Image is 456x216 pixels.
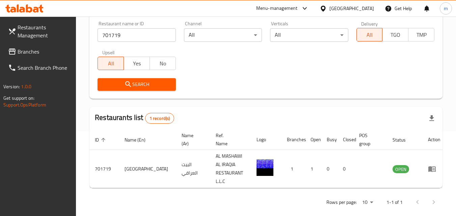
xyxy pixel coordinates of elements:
div: Rows per page: [359,197,376,208]
h2: Restaurants list [95,113,174,124]
span: POS group [359,131,379,148]
span: OPEN [393,165,409,173]
p: 1-1 of 1 [386,198,403,207]
div: [GEOGRAPHIC_DATA] [329,5,374,12]
span: Get support on: [3,94,34,102]
span: Version: [3,82,20,91]
div: All [184,28,262,42]
td: 1 [305,150,321,188]
a: Branches [3,43,76,60]
a: Support.OpsPlatform [3,100,46,109]
a: Restaurants Management [3,19,76,43]
span: TGO [385,30,406,40]
button: TMP [408,28,434,41]
div: Menu-management [256,4,298,12]
td: البيت العراقي [176,150,210,188]
span: All [359,30,380,40]
button: TGO [382,28,408,41]
button: All [356,28,383,41]
a: Search Branch Phone [3,60,76,76]
td: 0 [321,150,338,188]
span: Name (En) [125,136,154,144]
div: OPEN [393,165,409,173]
button: Yes [124,57,150,70]
th: Action [423,129,446,150]
span: Ref. Name [216,131,243,148]
span: 1 record(s) [145,115,174,122]
span: TMP [411,30,432,40]
span: Search [103,80,170,89]
td: 1 [281,150,305,188]
th: Closed [338,129,354,150]
img: Iraqi House [257,159,273,176]
div: All [270,28,348,42]
span: Branches [18,48,71,56]
button: All [98,57,124,70]
button: Search [98,78,176,91]
label: Delivery [361,21,378,26]
div: Total records count [145,113,175,124]
span: Status [393,136,414,144]
div: Export file [424,110,440,126]
td: AL MASHAWI AL IRAQIA RESTAURANT L.L.C [210,150,251,188]
span: All [101,59,121,68]
td: 701719 [89,150,119,188]
th: Logo [251,129,281,150]
span: Search Branch Phone [18,64,71,72]
span: No [153,59,173,68]
div: Menu [428,165,440,173]
button: No [150,57,176,70]
td: [GEOGRAPHIC_DATA] [119,150,176,188]
label: Upsell [102,50,115,55]
th: Busy [321,129,338,150]
span: Name (Ar) [182,131,202,148]
span: ID [95,136,108,144]
span: m [444,5,448,12]
td: 0 [338,150,354,188]
th: Open [305,129,321,150]
span: 1.0.0 [21,82,31,91]
input: Search for restaurant name or ID.. [98,28,176,42]
th: Branches [281,129,305,150]
span: Restaurants Management [18,23,71,39]
span: Yes [127,59,147,68]
table: enhanced table [89,129,446,188]
p: Rows per page: [326,198,357,207]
